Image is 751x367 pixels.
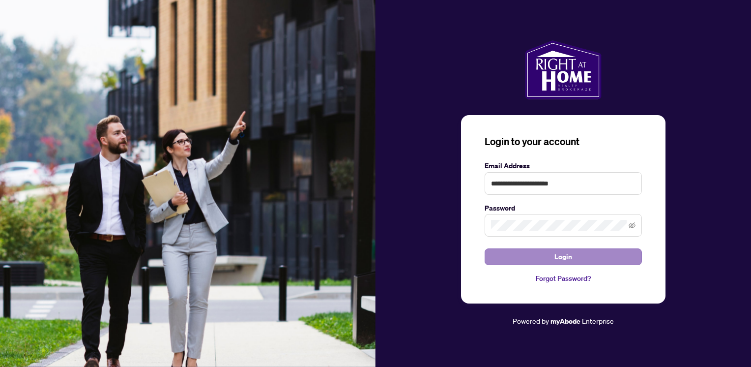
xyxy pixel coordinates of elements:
h3: Login to your account [485,135,642,149]
button: Login [485,248,642,265]
a: Forgot Password? [485,273,642,284]
span: Powered by [513,316,549,325]
img: ma-logo [525,40,601,99]
label: Password [485,203,642,214]
span: Login [554,249,572,265]
a: myAbode [550,316,580,327]
span: Enterprise [582,316,614,325]
label: Email Address [485,160,642,171]
span: eye-invisible [629,222,635,229]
